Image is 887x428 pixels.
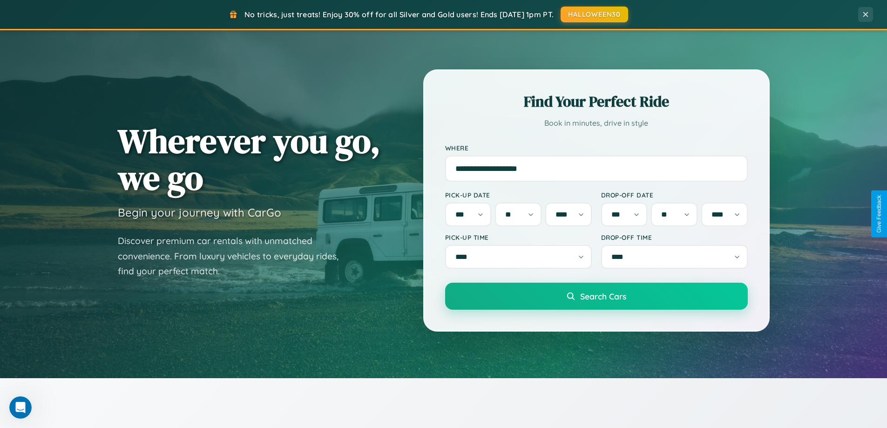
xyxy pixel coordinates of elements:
[118,205,281,219] h3: Begin your journey with CarGo
[445,144,748,152] label: Where
[9,396,32,419] iframe: Intercom live chat
[876,195,882,233] div: Give Feedback
[561,7,628,22] button: HALLOWEEN30
[445,191,592,199] label: Pick-up Date
[445,233,592,241] label: Pick-up Time
[445,116,748,130] p: Book in minutes, drive in style
[601,191,748,199] label: Drop-off Date
[580,291,626,301] span: Search Cars
[601,233,748,241] label: Drop-off Time
[118,122,380,196] h1: Wherever you go, we go
[244,10,554,19] span: No tricks, just treats! Enjoy 30% off for all Silver and Gold users! Ends [DATE] 1pm PT.
[445,91,748,112] h2: Find Your Perfect Ride
[445,283,748,310] button: Search Cars
[118,233,351,279] p: Discover premium car rentals with unmatched convenience. From luxury vehicles to everyday rides, ...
